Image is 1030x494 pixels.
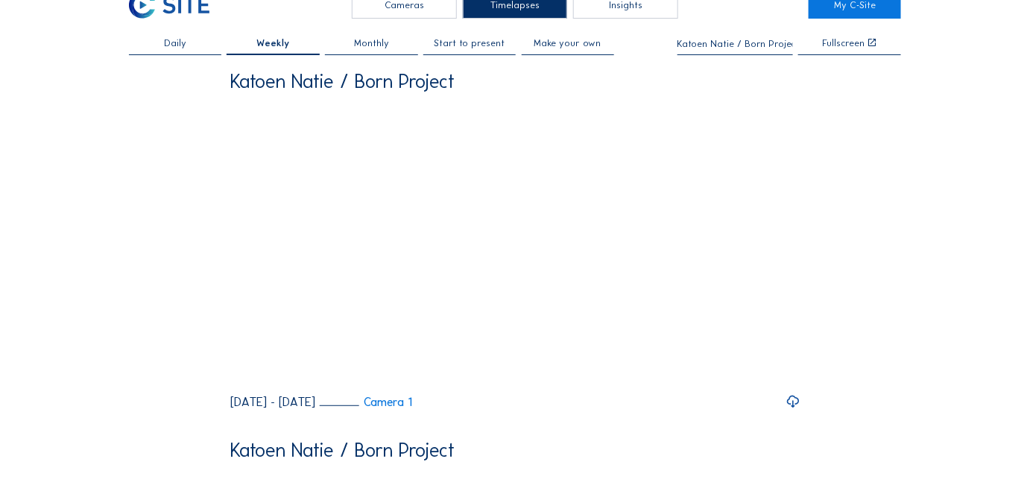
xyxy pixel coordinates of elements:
[319,396,411,408] a: Camera 1
[230,101,800,385] video: Your browser does not support the video tag.
[230,396,315,408] div: [DATE] - [DATE]
[164,39,186,48] span: Daily
[823,39,865,48] div: Fullscreen
[354,39,389,48] span: Monthly
[230,441,455,460] div: Katoen Natie / Born Project
[435,39,505,48] span: Start to present
[257,39,290,48] span: Weekly
[534,39,601,48] span: Make your own
[230,72,455,92] div: Katoen Natie / Born Project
